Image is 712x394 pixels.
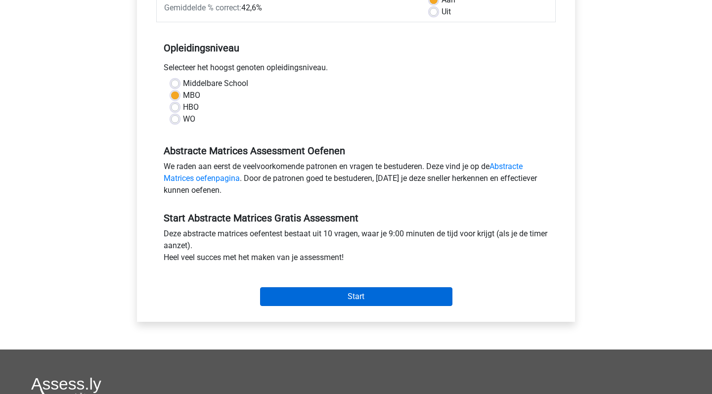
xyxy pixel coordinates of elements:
[156,62,556,78] div: Selecteer het hoogst genoten opleidingsniveau.
[164,3,241,12] span: Gemiddelde % correct:
[260,287,452,306] input: Start
[157,2,422,14] div: 42,6%
[183,113,195,125] label: WO
[156,161,556,200] div: We raden aan eerst de veelvoorkomende patronen en vragen te bestuderen. Deze vind je op de . Door...
[164,145,548,157] h5: Abstracte Matrices Assessment Oefenen
[156,228,556,267] div: Deze abstracte matrices oefentest bestaat uit 10 vragen, waar je 9:00 minuten de tijd voor krijgt...
[442,6,451,18] label: Uit
[183,101,199,113] label: HBO
[164,38,548,58] h5: Opleidingsniveau
[164,212,548,224] h5: Start Abstracte Matrices Gratis Assessment
[183,89,200,101] label: MBO
[183,78,248,89] label: Middelbare School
